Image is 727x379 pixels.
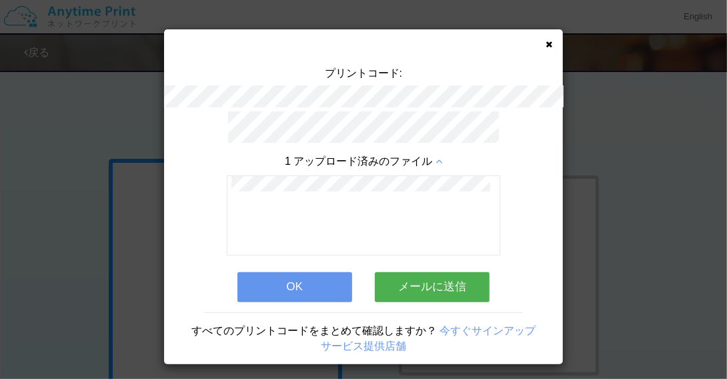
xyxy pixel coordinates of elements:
a: サービス提供店舗 [321,340,406,352]
button: OK [237,272,352,302]
span: プリントコード: [325,67,402,79]
span: 1 アップロード済みのファイル [285,155,432,167]
button: メールに送信 [375,272,490,302]
a: 今すぐサインアップ [440,325,536,336]
span: すべてのプリントコードをまとめて確認しますか？ [191,325,437,336]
